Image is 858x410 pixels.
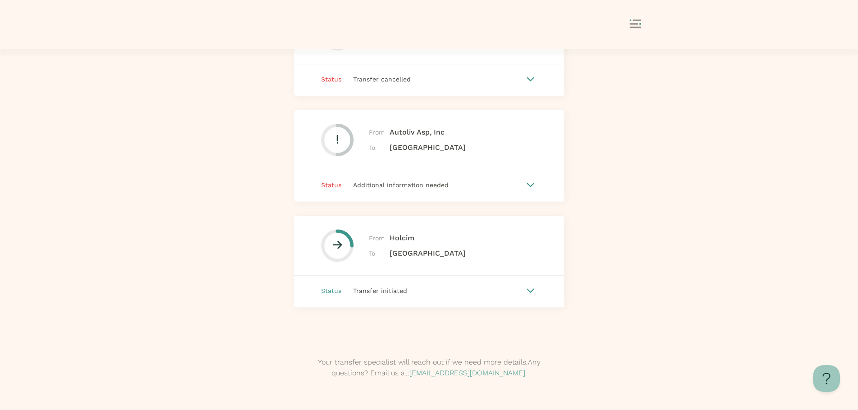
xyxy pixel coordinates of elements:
span: [GEOGRAPHIC_DATA] [390,248,466,259]
span: To [369,143,390,153]
span: From [369,127,390,137]
button: Status Additional information needed [294,170,564,200]
span: Autoliv Asp, Inc [390,127,445,138]
p: Your transfer specialist will reach out if we need more details. Any questions? Email us at: . [294,357,564,378]
span: Additional information needed [353,181,449,189]
span: Transfer initiated [353,287,407,294]
span: Holcim [390,233,414,243]
span: Status [321,286,341,296]
button: Status Transfer cancelled [294,64,564,94]
span: Transfer cancelled [353,76,411,83]
button: Status Transfer initiated [294,276,564,306]
span: Status [321,180,341,190]
a: [EMAIL_ADDRESS][DOMAIN_NAME] [409,369,525,377]
span: From [369,233,390,243]
iframe: Help Scout Beacon - Open [813,365,840,392]
span: [GEOGRAPHIC_DATA] [390,142,466,153]
span: Status [321,74,341,84]
span: To [369,248,390,258]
